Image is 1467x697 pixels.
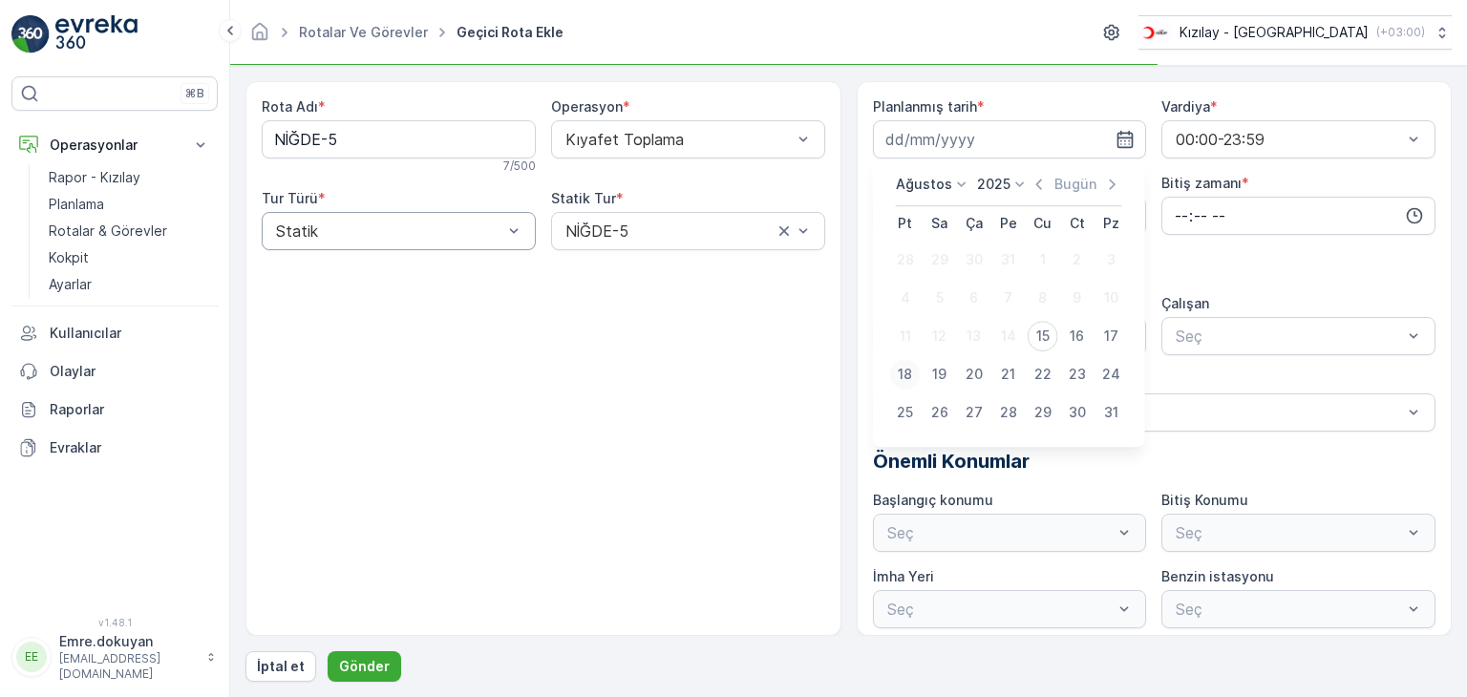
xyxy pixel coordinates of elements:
a: Planlama [41,191,218,218]
p: Kızılay - [GEOGRAPHIC_DATA] [1180,23,1369,42]
div: 9 [1062,283,1093,313]
div: 13 [959,321,989,351]
a: Rotalar ve Görevler [299,24,428,40]
p: Rapor - Kızılay [49,168,140,187]
div: 15 [1028,321,1058,351]
button: Gönder [328,651,401,682]
th: Çarşamba [957,206,991,241]
p: Evraklar [50,438,210,457]
div: EE [16,642,47,672]
label: Rota Adı [262,98,318,115]
div: 21 [993,359,1024,390]
label: Operasyon [551,98,623,115]
div: 12 [925,321,955,351]
div: 29 [1028,397,1058,428]
div: 3 [1096,244,1127,275]
label: Tur Türü [262,190,318,206]
div: 4 [890,283,921,313]
a: Olaylar [11,352,218,391]
a: Ayarlar [41,271,218,298]
img: logo [11,15,50,53]
label: Başlangıç konumu [873,492,993,508]
a: Raporlar [11,391,218,429]
div: 28 [993,397,1024,428]
div: 27 [959,397,989,428]
div: 5 [925,283,955,313]
div: 22 [1028,359,1058,390]
th: Cumartesi [1060,206,1095,241]
div: 20 [959,359,989,390]
p: ⌘B [185,86,204,101]
div: 25 [890,397,921,428]
p: ( +03:00 ) [1376,25,1425,40]
label: Bitiş zamanı [1161,175,1242,191]
div: 14 [993,321,1024,351]
button: Kızılay - [GEOGRAPHIC_DATA](+03:00) [1138,15,1452,50]
label: Benzin istasyonu [1161,568,1274,584]
p: Olaylar [50,362,210,381]
div: 11 [890,321,921,351]
th: Salı [923,206,957,241]
button: EEEmre.dokuyan[EMAIL_ADDRESS][DOMAIN_NAME] [11,632,218,682]
div: 16 [1062,321,1093,351]
p: Kokpit [49,248,89,267]
div: 10 [1096,283,1127,313]
p: 7 / 500 [503,158,536,174]
div: 8 [1028,283,1058,313]
input: dd/mm/yyyy [873,120,1147,158]
a: Rapor - Kızılay [41,164,218,191]
div: 28 [890,244,921,275]
button: İptal et [245,651,316,682]
p: Bugün [1054,175,1096,194]
div: 30 [1062,397,1093,428]
div: 17 [1096,321,1127,351]
div: 31 [993,244,1024,275]
div: 2 [1062,244,1093,275]
p: Operasyonlar [50,136,180,155]
div: 23 [1062,359,1093,390]
div: 29 [925,244,955,275]
p: Planlama [49,195,104,214]
a: Rotalar & Görevler [41,218,218,244]
th: Cuma [1026,206,1060,241]
p: Ayarlar [49,275,92,294]
p: [EMAIL_ADDRESS][DOMAIN_NAME] [59,651,197,682]
p: Gönder [339,657,390,676]
p: Rotalar & Görevler [49,222,167,241]
p: İptal et [257,657,305,676]
th: Pazartesi [888,206,923,241]
span: Geçici Rota Ekle [453,23,567,42]
img: logo_light-DOdMpM7g.png [55,15,138,53]
div: 6 [959,283,989,313]
div: 19 [925,359,955,390]
span: v 1.48.1 [11,617,218,628]
img: k%C4%B1z%C4%B1lay_D5CCths_t1JZB0k.png [1138,22,1172,43]
p: Kullanıcılar [50,324,210,343]
label: Vardiya [1161,98,1210,115]
th: Pazar [1095,206,1129,241]
label: Statik Tur [551,190,616,206]
p: Raporlar [50,400,210,419]
a: Ana Sayfa [249,29,270,45]
div: 26 [925,397,955,428]
button: Operasyonlar [11,126,218,164]
p: Emre.dokuyan [59,632,197,651]
th: Perşembe [991,206,1026,241]
a: Evraklar [11,429,218,467]
label: Çalışan [1161,295,1209,311]
label: İmha Yeri [873,568,934,584]
p: Ağustos [896,175,952,194]
div: 18 [890,359,921,390]
div: 1 [1028,244,1058,275]
label: Planlanmış tarih [873,98,977,115]
label: Bitiş Konumu [1161,492,1248,508]
div: 24 [1096,359,1127,390]
div: 31 [1096,397,1127,428]
div: 30 [959,244,989,275]
a: Kokpit [41,244,218,271]
p: Seç [1176,325,1402,348]
a: Kullanıcılar [11,314,218,352]
p: Önemli Konumlar [873,447,1436,475]
div: 7 [993,283,1024,313]
p: 2025 [977,175,1010,194]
